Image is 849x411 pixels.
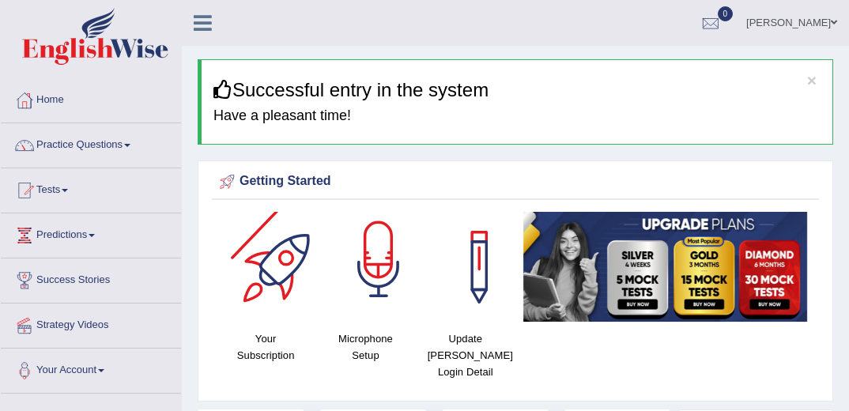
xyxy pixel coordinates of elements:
h4: Microphone Setup [323,330,407,364]
h3: Successful entry in the system [213,80,821,100]
h4: Your Subscription [224,330,308,364]
div: Getting Started [216,170,815,194]
a: Home [1,78,181,118]
img: small5.jpg [523,212,807,322]
h4: Have a pleasant time! [213,108,821,124]
a: Strategy Videos [1,304,181,343]
a: Predictions [1,213,181,253]
a: Tests [1,168,181,208]
button: × [807,72,817,89]
span: 0 [718,6,734,21]
a: Your Account [1,349,181,388]
h4: Update [PERSON_NAME] Login Detail [424,330,508,380]
a: Success Stories [1,258,181,298]
a: Practice Questions [1,123,181,163]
